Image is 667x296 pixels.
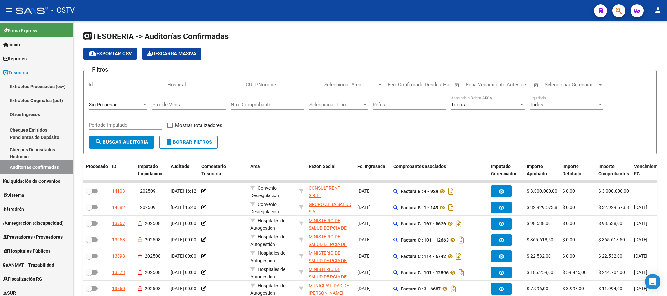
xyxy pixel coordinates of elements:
span: Mostrar totalizadores [175,121,222,129]
span: Padrón [3,206,24,213]
span: Fc. Ingresada [357,164,385,169]
span: [DATE] [634,253,647,259]
button: Buscar Auditoria [89,136,154,149]
i: Descargar documento [447,202,455,213]
span: Descarga Masiva [147,51,196,57]
span: Area [250,164,260,169]
span: Buscar Auditoria [95,139,148,145]
i: Descargar documento [447,186,455,196]
span: [DATE] [357,188,371,194]
span: Comprobantes asociados [393,164,446,169]
mat-icon: search [95,138,103,146]
span: $ 22.532,00 [527,253,551,259]
span: TESORERIA -> Auditorías Confirmadas [83,32,229,41]
span: 202509 [140,188,156,194]
span: [DATE] 00:00 [171,286,196,291]
span: $ 3.000.000,00 [527,188,557,194]
div: 13967 [112,220,125,227]
span: [DATE] [357,205,371,210]
span: 202508 [145,270,160,275]
span: $ 11.994,00 [598,286,622,291]
div: - 30681618089 [309,282,352,296]
span: MINISTERIO DE SALUD DE PCIA DE BSAS [309,218,347,238]
span: [DATE] [357,286,371,291]
span: 202509 [140,205,156,210]
span: Hospitales de Autogestión [250,283,285,296]
datatable-header-cell: Importe Debitado [560,159,596,181]
datatable-header-cell: Importe Aprobado [524,159,560,181]
span: $ 3.998,00 [563,286,584,291]
span: $ 185.259,00 [527,270,553,275]
span: Convenio Desregulacion [250,202,279,214]
datatable-header-cell: Comprobantes asociados [391,159,488,181]
span: [DATE] 00:00 [171,253,196,259]
div: 13958 [112,236,125,244]
datatable-header-cell: Auditado [168,159,199,181]
span: Imputado Gerenciador [491,164,517,176]
span: MINISTERIO DE SALUD DE PCIA DE BSAS [309,267,347,287]
app-download-masive: Descarga masiva de comprobantes (adjuntos) [142,48,201,60]
mat-icon: menu [5,6,13,14]
span: Imputado Liquidación [138,164,162,176]
span: [DATE] 00:00 [171,270,196,275]
datatable-header-cell: Procesado [83,159,109,181]
strong: Factura C : 3 - 6687 [401,286,441,291]
span: 202508 [145,237,160,242]
span: Prestadores / Proveedores [3,234,63,241]
span: Hospitales de Autogestión [250,250,285,263]
span: Hospitales de Autogestión [250,218,285,231]
div: - 30718039734 [309,201,352,214]
strong: Factura C : 101 - 12663 [401,237,449,243]
div: 13873 [112,269,125,276]
span: [DATE] [357,237,371,242]
span: Auditado [171,164,189,169]
span: Hospitales de Autogestión [250,234,285,247]
span: Comentario Tesoreria [201,164,226,176]
strong: Factura B : 1 - 149 [401,205,438,210]
datatable-header-cell: Imputado Liquidación [135,159,168,181]
span: 202508 [145,221,160,226]
span: 202508 [145,253,160,259]
span: Integración (discapacidad) [3,220,63,227]
span: $ 3.000.000,00 [598,188,629,194]
span: Seleccionar Tipo [309,102,362,108]
div: - 30626983398 [309,266,352,279]
span: [DATE] 16:12 [171,188,196,194]
span: Importe Comprobantes [598,164,629,176]
strong: Factura C : 101 - 12896 [401,270,449,275]
span: [DATE] [634,270,647,275]
div: - 30626983398 [309,217,352,231]
span: Razon Social [309,164,336,169]
span: [DATE] [357,270,371,275]
span: MINISTERIO DE SALUD DE PCIA DE BSAS [309,250,347,271]
span: CONSULT-RENT S.R.L. [309,185,340,198]
span: Convenio Desregulacion [250,185,279,198]
span: [DATE] [357,221,371,226]
span: 202508 [145,286,160,291]
span: - OSTV [51,3,75,18]
span: $ 0,00 [563,253,575,259]
span: Importe Aprobado [527,164,547,176]
span: $ 32.929.573,80 [527,205,560,210]
mat-icon: person [654,6,662,14]
div: - 30710542372 [309,184,352,198]
span: Sistema [3,192,24,199]
span: Exportar CSV [89,51,132,57]
i: Descargar documento [457,235,466,245]
i: Descargar documento [454,219,463,229]
div: Open Intercom Messenger [645,274,660,289]
span: $ 244.704,00 [598,270,625,275]
span: [DATE] [634,205,647,210]
span: Importe Debitado [563,164,581,176]
strong: Factura B : 4 - 929 [401,189,438,194]
span: $ 365.618,50 [598,237,625,242]
h3: Filtros [89,65,111,74]
datatable-header-cell: Razon Social [306,159,355,181]
span: Reportes [3,55,27,62]
span: Seleccionar Gerenciador [545,82,597,87]
span: $ 22.532,00 [598,253,622,259]
span: MUNICIPALIDAD DE [PERSON_NAME] [309,283,349,296]
i: Descargar documento [457,267,466,278]
input: Fecha inicio [388,82,414,87]
span: ANMAT - Trazabilidad [3,262,54,269]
